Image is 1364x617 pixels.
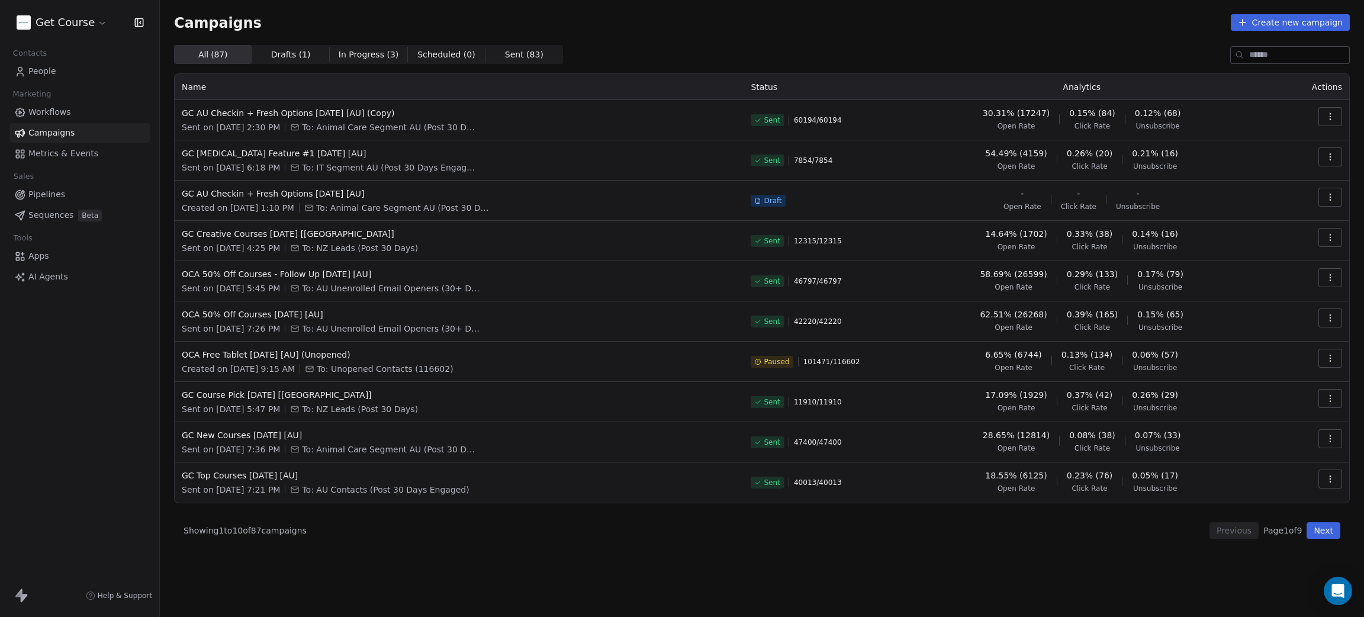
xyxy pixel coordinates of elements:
span: Click Rate [1075,444,1110,453]
span: Open Rate [998,444,1035,453]
span: 0.12% (68) [1135,107,1181,119]
span: Sequences [28,209,73,221]
span: GC New Courses [DATE] [AU] [182,429,736,441]
span: Open Rate [998,403,1035,413]
span: GC Course Pick [DATE] [[GEOGRAPHIC_DATA]] [182,389,736,401]
span: Sent [764,397,780,407]
span: 0.06% (57) [1132,349,1178,361]
span: In Progress ( 3 ) [339,49,399,61]
span: Click Rate [1061,202,1096,211]
span: Campaigns [174,14,262,31]
span: 101471 / 116602 [803,357,860,367]
span: GC [MEDICAL_DATA] Feature #1 [DATE] [AU] [182,147,736,159]
button: Next [1307,522,1340,539]
span: 28.65% (12814) [983,429,1050,441]
span: Unsubscribe [1133,403,1177,413]
span: 60194 / 60194 [794,115,842,125]
span: 0.15% (84) [1069,107,1115,119]
span: Unsubscribe [1138,282,1182,292]
div: Open Intercom Messenger [1324,577,1352,605]
span: 0.26% (29) [1132,389,1178,401]
span: 14.64% (1702) [985,228,1047,240]
span: 46797 / 46797 [794,277,842,286]
span: Sales [8,168,39,185]
a: Apps [9,246,150,266]
span: 0.05% (17) [1132,470,1178,481]
span: Open Rate [1003,202,1041,211]
a: Pipelines [9,185,150,204]
span: Apps [28,250,49,262]
span: Open Rate [998,162,1035,171]
span: 0.37% (42) [1067,389,1113,401]
span: Sent ( 83 ) [505,49,543,61]
span: 6.65% (6744) [985,349,1041,361]
span: GC AU Checkin + Fresh Options [DATE] [AU] [182,188,736,200]
span: Contacts [8,44,52,62]
span: GC Top Courses [DATE] [AU] [182,470,736,481]
span: Workflows [28,106,71,118]
span: OCA 50% Off Courses - Follow Up [DATE] [AU] [182,268,736,280]
span: Paused [764,357,789,367]
span: GC Creative Courses [DATE] [[GEOGRAPHIC_DATA]] [182,228,736,240]
th: Analytics [892,74,1271,100]
a: Help & Support [86,591,152,600]
span: Click Rate [1075,282,1110,292]
span: 58.69% (26599) [980,268,1047,280]
span: People [28,65,56,78]
button: Create new campaign [1231,14,1350,31]
span: 0.29% (133) [1067,268,1118,280]
span: Sent on [DATE] 6:18 PM [182,162,280,173]
span: OCA Free Tablet [DATE] [AU] (Unopened) [182,349,736,361]
span: Draft [764,196,781,205]
button: Previous [1209,522,1259,539]
span: Unsubscribe [1133,162,1177,171]
span: Page 1 of 9 [1263,525,1302,536]
span: Showing 1 to 10 of 87 campaigns [184,525,307,536]
span: Sent [764,277,780,286]
span: Sent [764,115,780,125]
span: Click Rate [1072,162,1107,171]
span: Get Course [36,15,95,30]
span: - [1021,188,1024,200]
span: 0.07% (33) [1135,429,1181,441]
span: To: AU Unenrolled Email Openers (30+ Day Old Leads) [302,323,480,335]
span: To: AU Unenrolled Email Openers (30+ Day Old Leads) [302,282,480,294]
span: To: NZ Leads (Post 30 Days) [302,403,418,415]
span: To: Unopened Contacts (116602) [317,363,453,375]
span: Unsubscribe [1116,202,1160,211]
span: Open Rate [995,282,1032,292]
th: Name [175,74,744,100]
span: 0.08% (38) [1069,429,1115,441]
span: AI Agents [28,271,68,283]
span: Campaigns [28,127,75,139]
span: - [1077,188,1080,200]
span: Unsubscribe [1133,363,1177,372]
a: Campaigns [9,123,150,143]
span: 0.15% (65) [1137,308,1183,320]
span: Unsubscribe [1133,484,1177,493]
span: Drafts ( 1 ) [271,49,311,61]
span: Click Rate [1072,403,1107,413]
th: Actions [1272,74,1349,100]
span: Scheduled ( 0 ) [417,49,475,61]
img: gc-on-white.png [17,15,31,30]
span: Sent [764,438,780,447]
span: Open Rate [995,323,1032,332]
span: To: Animal Care Segment AU (Post 30 Days Engaged) + 2 more [302,444,480,455]
span: Sent on [DATE] 7:21 PM [182,484,280,496]
span: 0.33% (38) [1067,228,1113,240]
span: 40013 / 40013 [794,478,842,487]
span: To: AU Contacts (Post 30 Days Engaged) [302,484,469,496]
span: 62.51% (26268) [980,308,1047,320]
a: SequencesBeta [9,205,150,225]
span: 42220 / 42220 [794,317,842,326]
span: To: IT Segment AU (Post 30 Days Engaged) + 3 more [302,162,480,173]
span: To: Animal Care Segment AU (Post 30 Days Engaged) + 6 more [302,121,480,133]
span: 0.14% (16) [1132,228,1178,240]
span: Unsubscribe [1138,323,1182,332]
span: Sent [764,478,780,487]
span: Open Rate [998,242,1035,252]
span: Open Rate [995,363,1032,372]
a: AI Agents [9,267,150,287]
span: Help & Support [98,591,152,600]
